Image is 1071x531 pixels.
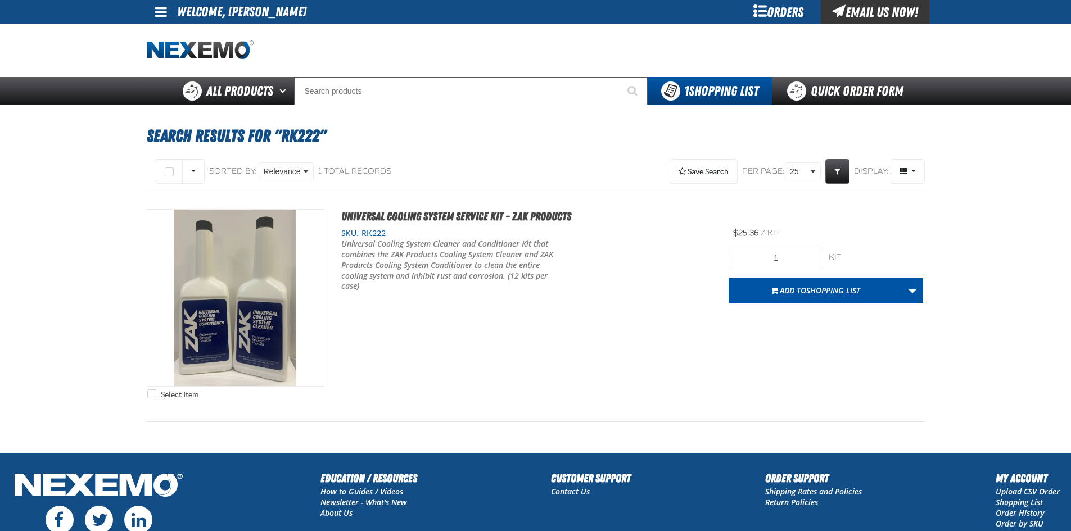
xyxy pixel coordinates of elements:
a: Order by SKU [996,518,1043,529]
: View Details of the Universal Cooling System Service Kit - ZAK Products [147,210,324,386]
a: Order History [996,507,1045,518]
a: How to Guides / Videos [320,486,403,497]
div: kit [829,252,923,263]
input: Select Item [147,389,156,398]
span: All Products [206,81,273,101]
span: Product Grid Views Toolbar [891,160,924,183]
img: Nexemo logo [147,40,254,60]
span: Display: [854,166,889,176]
span: Shopping List [806,285,860,296]
input: Search [294,77,648,105]
a: Shopping List [996,497,1043,507]
a: Universal Cooling System Service Kit - ZAK Products [341,210,571,223]
strong: 1 [684,83,689,99]
a: Quick Order Form [772,77,924,105]
p: Universal Cooling System Cleaner and Conditioner Kit that combines the ZAK Products Cooling Syste... [341,239,564,292]
span: RK222 [359,229,386,238]
input: Product Quantity [729,247,823,269]
a: Expand or Collapse Grid Filters [825,159,849,184]
span: Per page: [742,166,785,177]
span: Sorted By: [209,166,257,176]
span: Shopping List [684,83,758,99]
a: Shipping Rates and Policies [765,486,862,497]
div: 1 total records [318,166,391,177]
span: Add to [780,285,860,296]
button: Add toShopping List [729,278,902,303]
img: Nexemo Logo [11,470,186,503]
h2: Order Support [765,470,862,487]
span: 25 [790,166,808,178]
a: Newsletter - What's New [320,497,407,507]
a: Return Policies [765,497,818,507]
a: More Actions [902,278,923,303]
span: kit [767,228,780,238]
img: Universal Cooling System Service Kit - ZAK Products [147,210,324,386]
h2: Customer Support [551,470,631,487]
h2: My Account [996,470,1060,487]
span: Save Search [688,167,729,176]
button: Expand or Collapse Saved Search drop-down to save a search query [670,159,738,184]
label: Select Item [147,389,198,400]
button: Product Grid Views Toolbar [891,159,925,184]
button: Start Searching [620,77,648,105]
a: About Us [320,507,353,518]
button: Open All Products pages [275,77,294,105]
a: Home [147,40,254,60]
a: Upload CSV Order [996,486,1060,497]
button: Rows selection options [182,159,205,184]
span: Relevance [264,166,301,178]
span: $25.36 [733,228,758,238]
h2: Education / Resources [320,470,417,487]
h1: Search Results for "RK222" [147,121,925,151]
span: / [761,228,765,238]
div: SKU: [341,228,712,239]
a: Contact Us [551,486,590,497]
button: You have 1 Shopping List. Open to view details [648,77,772,105]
